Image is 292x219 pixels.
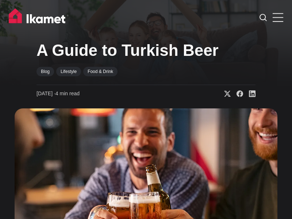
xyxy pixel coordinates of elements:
[36,41,255,60] h1: A Guide to Turkish Beer
[56,67,81,76] a: Lifestyle
[218,90,231,97] a: Share on X
[83,67,118,76] a: Food & Drink
[243,90,255,97] a: Share on Linkedin
[36,90,80,97] time: 4 min read
[231,90,243,97] a: Share on Facebook
[9,8,69,27] img: Ikamet home
[36,91,55,96] span: [DATE] ∙
[36,67,54,76] a: Blog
